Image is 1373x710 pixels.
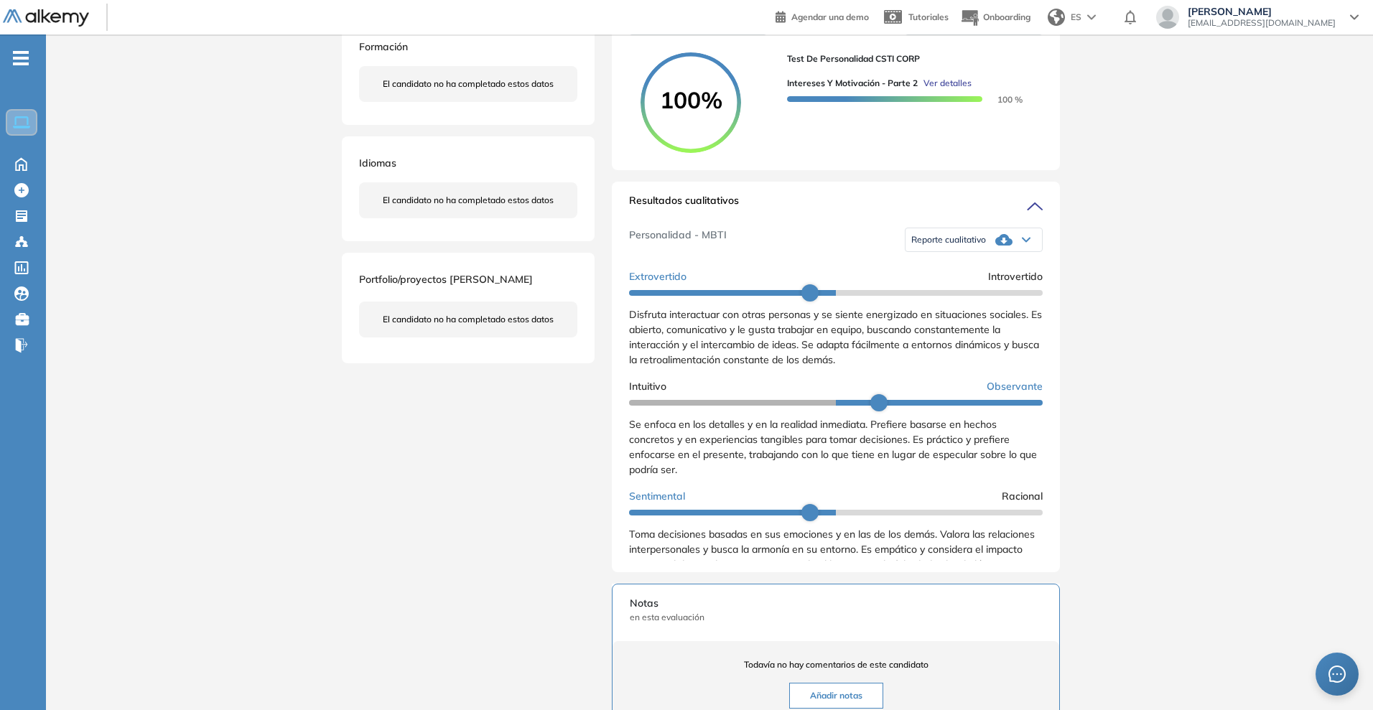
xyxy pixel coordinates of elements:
[776,7,869,24] a: Agendar una demo
[1071,11,1081,24] span: ES
[13,57,29,60] i: -
[383,194,554,207] span: El candidato no ha completado estos datos
[630,611,1042,624] span: en esta evaluación
[630,596,1042,611] span: Notas
[629,489,685,504] span: Sentimental
[1328,665,1346,683] span: message
[359,157,396,169] span: Idiomas
[3,9,89,27] img: Logo
[359,273,533,286] span: Portfolio/proyectos [PERSON_NAME]
[1002,489,1043,504] span: Racional
[987,379,1043,394] span: Observante
[383,78,554,90] span: El candidato no ha completado estos datos
[791,11,869,22] span: Agendar una demo
[988,269,1043,284] span: Introvertido
[629,193,739,216] span: Resultados cualitativos
[789,683,883,709] button: Añadir notas
[629,418,1037,476] span: Se enfoca en los detalles y en la realidad inmediata. Prefiere basarse en hechos concretos y en e...
[980,94,1023,105] span: 100 %
[641,88,741,111] span: 100%
[983,11,1030,22] span: Onboarding
[960,2,1030,33] button: Onboarding
[911,234,986,246] span: Reporte cualitativo
[908,11,949,22] span: Tutoriales
[629,528,1041,571] span: Toma decisiones basadas en sus emociones y en las de los demás. Valora las relaciones interperson...
[629,269,686,284] span: Extrovertido
[787,77,918,90] span: Intereses y Motivación - Parte 2
[787,52,1031,65] span: Test de Personalidad CSTI CORP
[918,77,972,90] button: Ver detalles
[1048,9,1065,26] img: world
[383,313,554,326] span: El candidato no ha completado estos datos
[629,308,1042,366] span: Disfruta interactuar con otras personas y se siente energizado en situaciones sociales. Es abiert...
[630,658,1042,671] span: Todavía no hay comentarios de este candidato
[359,40,408,53] span: Formación
[1087,14,1096,20] img: arrow
[629,228,727,252] span: Personalidad - MBTI
[923,77,972,90] span: Ver detalles
[629,379,666,394] span: Intuitivo
[1188,6,1336,17] span: [PERSON_NAME]
[1188,17,1336,29] span: [EMAIL_ADDRESS][DOMAIN_NAME]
